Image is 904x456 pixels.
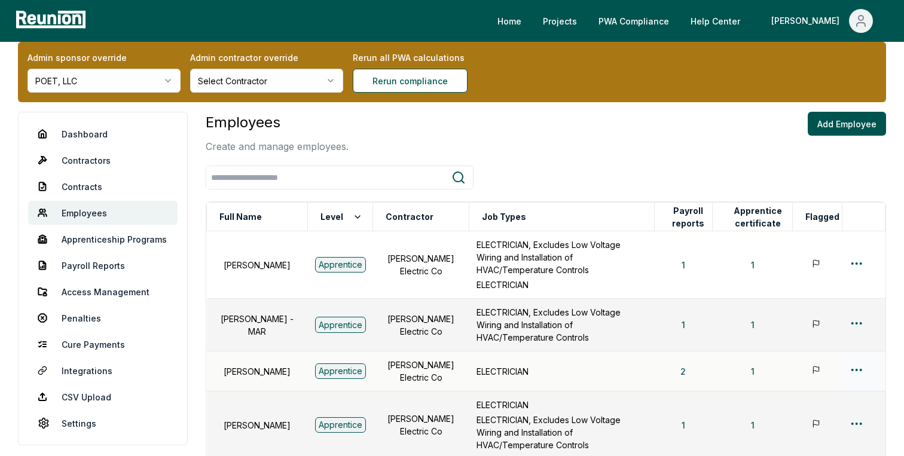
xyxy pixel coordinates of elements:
[28,306,178,330] a: Penalties
[488,9,892,33] nav: Main
[28,175,178,198] a: Contracts
[741,413,764,437] button: 1
[771,9,844,33] div: [PERSON_NAME]
[207,351,308,391] td: [PERSON_NAME]
[488,9,531,33] a: Home
[28,227,178,251] a: Apprenticeship Programs
[373,299,469,351] td: [PERSON_NAME] Electric Co
[373,351,469,391] td: [PERSON_NAME] Electric Co
[28,201,178,225] a: Employees
[207,299,308,351] td: [PERSON_NAME] - MAR
[762,9,882,33] button: [PERSON_NAME]
[383,205,436,229] button: Contractor
[589,9,679,33] a: PWA Compliance
[533,9,587,33] a: Projects
[480,205,529,229] button: Job Types
[190,51,343,64] label: Admin contractor override
[477,279,648,291] p: ELECTRICIAN
[672,313,695,337] button: 1
[353,51,506,64] label: Rerun all PWA calculations
[206,112,349,133] h3: Employees
[741,253,764,277] button: 1
[665,205,713,229] button: Payroll reports
[315,257,366,273] div: Apprentice
[477,306,648,344] p: ELECTRICIAN, Excludes Low Voltage Wiring and Installation of HVAC/Temperature Controls
[206,139,349,154] p: Create and manage employees.
[28,332,178,356] a: Cure Payments
[28,51,181,64] label: Admin sponsor override
[28,148,178,172] a: Contractors
[315,363,366,379] div: Apprentice
[803,205,842,229] button: Flagged
[671,359,695,383] button: 2
[318,205,365,229] button: Level
[217,205,264,229] button: Full Name
[477,365,648,378] p: ELECTRICIAN
[741,313,764,337] button: 1
[723,205,792,229] button: Apprentice certificate
[477,238,648,276] p: ELECTRICIAN, Excludes Low Voltage Wiring and Installation of HVAC/Temperature Controls
[28,280,178,304] a: Access Management
[373,231,469,299] td: [PERSON_NAME] Electric Co
[28,359,178,382] a: Integrations
[28,122,178,146] a: Dashboard
[28,385,178,409] a: CSV Upload
[477,414,648,451] p: ELECTRICIAN, Excludes Low Voltage Wiring and Installation of HVAC/Temperature Controls
[28,411,178,435] a: Settings
[741,359,764,383] button: 1
[808,112,886,136] button: Add Employee
[672,413,695,437] button: 1
[207,231,308,299] td: [PERSON_NAME]
[672,253,695,277] button: 1
[681,9,750,33] a: Help Center
[315,317,366,332] div: Apprentice
[28,253,178,277] a: Payroll Reports
[315,417,366,433] div: Apprentice
[477,399,648,411] p: ELECTRICIAN
[353,69,468,93] button: Rerun compliance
